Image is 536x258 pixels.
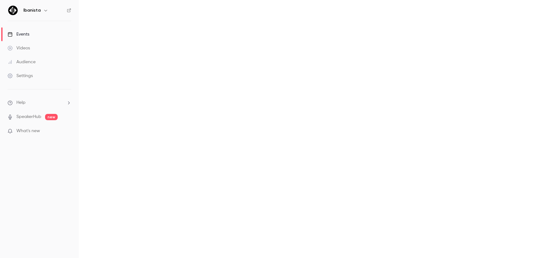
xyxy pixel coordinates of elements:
li: help-dropdown-opener [8,99,71,106]
span: What's new [16,128,40,134]
div: Audience [8,59,36,65]
div: Videos [8,45,30,51]
span: new [45,114,58,120]
div: Settings [8,73,33,79]
span: Help [16,99,26,106]
div: Events [8,31,29,37]
a: SpeakerHub [16,114,41,120]
img: Ibanista [8,5,18,15]
h6: Ibanista [23,7,41,14]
